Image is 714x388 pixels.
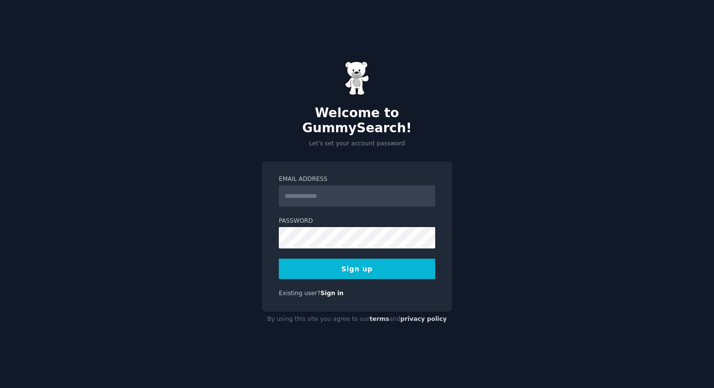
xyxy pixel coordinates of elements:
h2: Welcome to GummySearch! [262,106,452,136]
div: By using this site you agree to our and [262,312,452,327]
a: terms [370,316,389,322]
p: Let's set your account password [262,140,452,148]
label: Password [279,217,435,226]
a: privacy policy [400,316,447,322]
span: Existing user? [279,290,321,297]
img: Gummy Bear [345,61,369,95]
a: Sign in [321,290,344,297]
button: Sign up [279,259,435,279]
label: Email Address [279,175,435,184]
